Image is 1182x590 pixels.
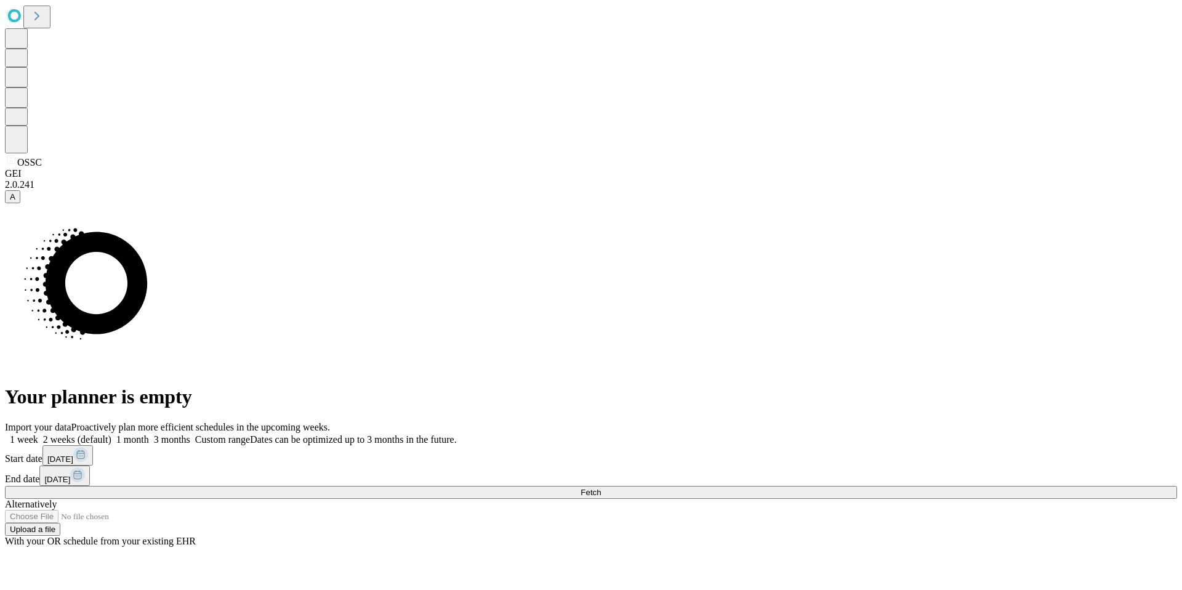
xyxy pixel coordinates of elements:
span: [DATE] [47,455,73,464]
span: 1 month [116,434,149,445]
span: OSSC [17,157,42,168]
span: 3 months [154,434,190,445]
span: Dates can be optimized up to 3 months in the future. [250,434,456,445]
span: With your OR schedule from your existing EHR [5,536,196,546]
h1: Your planner is empty [5,386,1177,408]
span: 2 weeks (default) [43,434,111,445]
button: [DATE] [39,466,90,486]
span: Import your data [5,422,71,432]
button: Fetch [5,486,1177,499]
button: [DATE] [42,445,93,466]
span: 1 week [10,434,38,445]
span: A [10,192,15,201]
div: Start date [5,445,1177,466]
div: End date [5,466,1177,486]
button: Upload a file [5,523,60,536]
div: GEI [5,168,1177,179]
button: A [5,190,20,203]
span: Proactively plan more efficient schedules in the upcoming weeks. [71,422,330,432]
span: [DATE] [44,475,70,484]
div: 2.0.241 [5,179,1177,190]
span: Custom range [195,434,250,445]
span: Fetch [581,488,601,497]
span: Alternatively [5,499,57,509]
